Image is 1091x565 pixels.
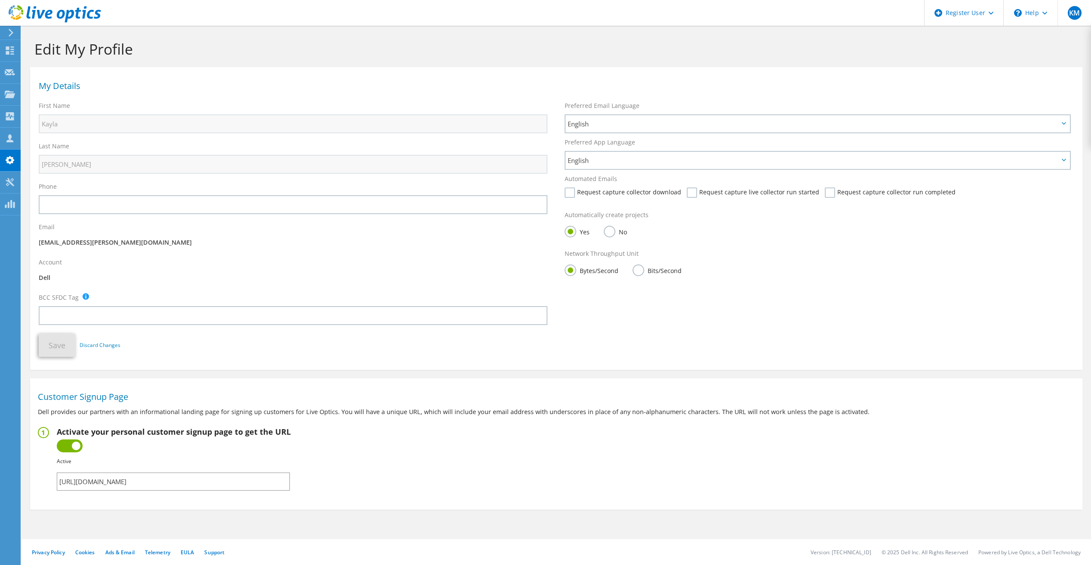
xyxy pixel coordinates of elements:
[604,226,627,236] label: No
[39,223,55,231] label: Email
[181,549,194,556] a: EULA
[565,249,639,258] label: Network Throughput Unit
[39,273,547,282] p: Dell
[568,119,1059,129] span: English
[978,549,1081,556] li: Powered by Live Optics, a Dell Technology
[39,101,70,110] label: First Name
[565,226,590,236] label: Yes
[1014,9,1022,17] svg: \n
[39,238,547,247] p: [EMAIL_ADDRESS][PERSON_NAME][DOMAIN_NAME]
[565,175,617,183] label: Automated Emails
[39,82,1069,90] h1: My Details
[565,264,618,275] label: Bytes/Second
[565,187,681,198] label: Request capture collector download
[811,549,871,556] li: Version: [TECHNICAL_ID]
[568,155,1059,166] span: English
[1068,6,1082,20] span: KM
[204,549,224,556] a: Support
[39,142,69,150] label: Last Name
[39,258,62,267] label: Account
[687,187,819,198] label: Request capture live collector run started
[633,264,682,275] label: Bits/Second
[38,407,1075,417] p: Dell provides our partners with an informational landing page for signing up customers for Live O...
[57,458,71,465] b: Active
[565,101,639,110] label: Preferred Email Language
[38,393,1070,401] h1: Customer Signup Page
[565,211,648,219] label: Automatically create projects
[75,549,95,556] a: Cookies
[80,341,120,350] a: Discard Changes
[39,293,79,302] label: BCC SFDC Tag
[105,549,135,556] a: Ads & Email
[825,187,956,198] label: Request capture collector run completed
[39,334,75,357] button: Save
[32,549,65,556] a: Privacy Policy
[34,40,1074,58] h1: Edit My Profile
[57,427,291,436] h2: Activate your personal customer signup page to get the URL
[882,549,968,556] li: © 2025 Dell Inc. All Rights Reserved
[565,138,635,147] label: Preferred App Language
[39,182,57,191] label: Phone
[145,549,170,556] a: Telemetry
